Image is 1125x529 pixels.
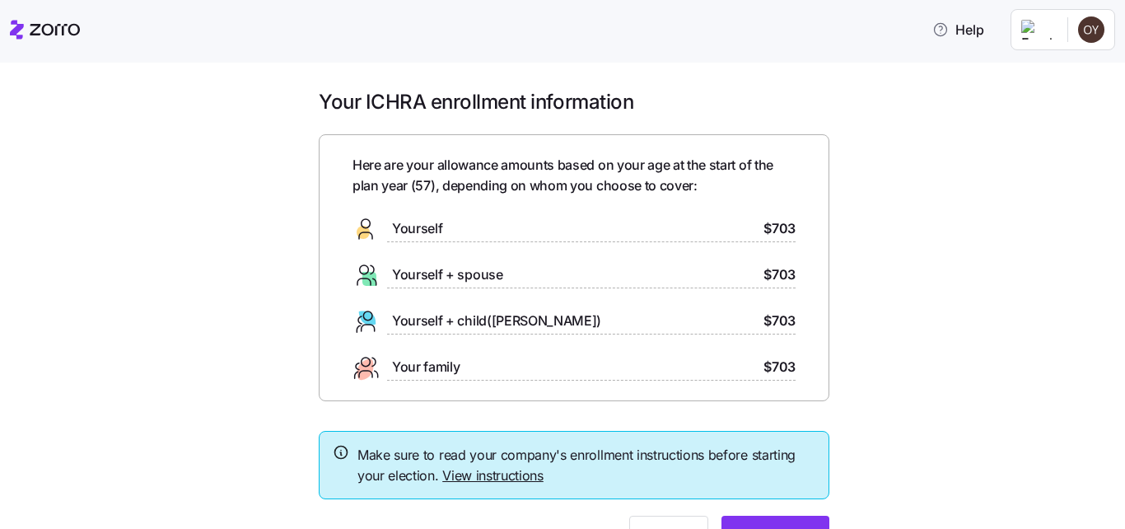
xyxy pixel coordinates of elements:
[1078,16,1104,43] img: cc95734b32860b3949ed364f669d4a55
[763,218,796,239] span: $703
[763,264,796,285] span: $703
[763,357,796,377] span: $703
[357,445,815,486] span: Make sure to read your company's enrollment instructions before starting your election.
[319,89,829,115] h1: Your ICHRA enrollment information
[919,13,997,46] button: Help
[392,311,601,331] span: Yourself + child([PERSON_NAME])
[442,467,544,484] a: View instructions
[932,20,984,40] span: Help
[392,218,442,239] span: Yourself
[763,311,796,331] span: $703
[1021,20,1054,40] img: Employer logo
[392,264,503,285] span: Yourself + spouse
[392,357,460,377] span: Your family
[352,155,796,196] span: Here are your allowance amounts based on your age at the start of the plan year ( 57 ), depending...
